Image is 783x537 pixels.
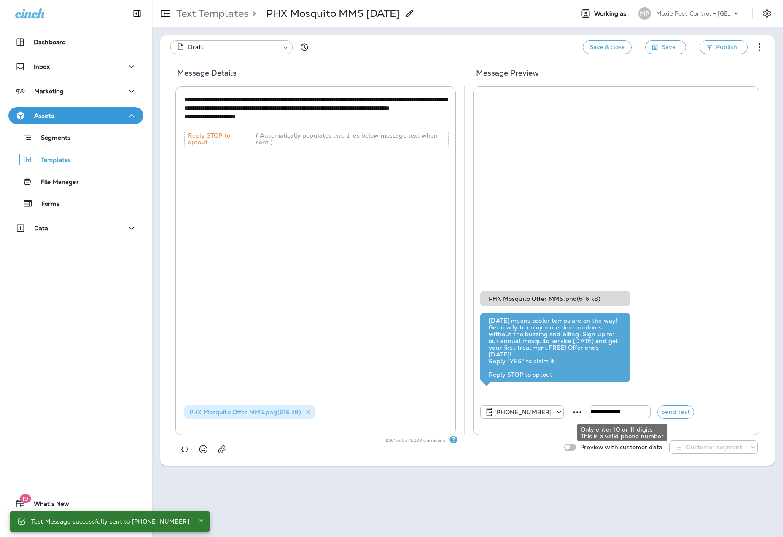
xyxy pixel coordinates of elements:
[8,128,143,146] button: Segments
[8,220,143,237] button: Data
[449,435,457,444] div: Text Segments Text messages are billed per segment. A single segment is typically 160 characters,...
[266,7,400,20] p: PHX Mosquito MMS [DATE]
[256,132,449,146] p: ( Automatically populates two lines below message text when sent )
[759,6,775,21] button: Settings
[184,405,315,419] div: PHX Mosquito Offer MMS.png(616 kB)
[173,7,249,20] p: Text Templates
[185,132,256,146] p: Reply STOP to optout
[8,495,143,512] button: 19What's New
[645,40,686,54] button: Save
[8,173,143,190] button: File Manager
[33,200,59,208] p: Forms
[34,39,66,46] p: Dashboard
[34,63,50,70] p: Inbox
[662,42,675,52] span: Save
[657,405,694,419] button: Send Test
[480,291,630,306] div: PHX Mosquito Offer MMS.png ( 616 kB )
[8,83,143,100] button: Marketing
[25,500,69,510] span: What's New
[494,409,552,416] p: [PHONE_NUMBER]
[188,43,204,51] span: Draft
[700,40,748,54] button: Publish
[8,515,143,532] button: Support
[8,151,143,168] button: Templates
[8,58,143,75] button: Inbox
[189,408,301,416] span: PHX Mosquito Offer MMS.png ( 616 kB )
[266,7,400,20] div: PHX Mosquito MMS August 2025
[8,34,143,51] button: Dashboard
[656,10,732,17] p: Moxie Pest Control - [GEOGRAPHIC_DATA]
[32,178,79,186] p: File Manager
[686,444,742,451] p: Customer segment
[583,40,632,54] button: Save & close
[32,157,71,165] p: Templates
[196,515,206,526] button: Close
[34,225,48,232] p: Data
[34,88,64,94] p: Marketing
[8,194,143,212] button: Forms
[8,107,143,124] button: Assets
[249,7,256,20] p: >
[581,426,664,433] div: Only enter 10 or 11 digits
[19,494,31,503] span: 19
[576,444,662,451] p: Preview with customer data
[32,134,70,143] p: Segments
[716,42,737,52] span: Publish
[466,66,768,86] h5: Message Preview
[34,112,54,119] p: Assets
[386,437,449,444] p: 268 * out of 1,600 characters
[638,7,651,20] div: MP
[296,39,313,56] button: View Changelog
[184,95,448,130] textarea: To enrich screen reader interactions, please activate Accessibility in Grammarly extension settings
[581,433,664,440] div: This is a valid phone number
[167,66,466,86] h5: Message Details
[489,317,622,378] div: [DATE] means cooler temps are on the way! Get ready to enjoy more time outdoors without the buzzi...
[594,10,630,17] span: Working as:
[31,514,189,529] div: Test Message successfully sent to [PHONE_NUMBER]
[125,5,149,22] button: Collapse Sidebar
